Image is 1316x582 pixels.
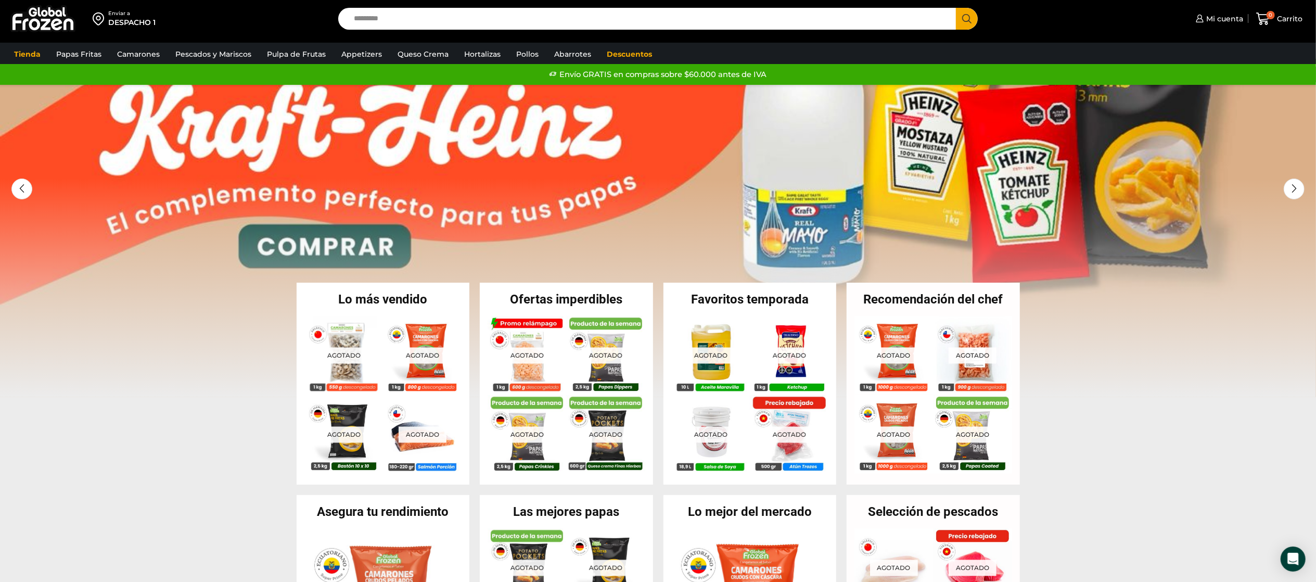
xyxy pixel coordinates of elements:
[1204,14,1243,24] span: Mi cuenta
[503,560,551,576] p: Agotado
[949,427,996,443] p: Agotado
[847,505,1020,518] h2: Selección de pescados
[956,8,978,30] button: Search button
[686,347,734,363] p: Agotado
[93,10,108,28] img: address-field-icon.svg
[170,44,257,64] a: Pescados y Mariscos
[1254,7,1306,31] a: 0 Carrito
[51,44,107,64] a: Papas Fritas
[765,427,813,443] p: Agotado
[949,347,996,363] p: Agotado
[686,427,734,443] p: Agotado
[320,427,367,443] p: Agotado
[1281,547,1306,572] div: Open Intercom Messenger
[1193,8,1243,29] a: Mi cuenta
[262,44,331,64] a: Pulpa de Frutas
[480,293,653,306] h2: Ofertas imperdibles
[297,293,470,306] h2: Lo más vendido
[582,427,630,443] p: Agotado
[320,347,367,363] p: Agotado
[336,44,387,64] a: Appetizers
[870,427,918,443] p: Agotado
[108,10,156,17] div: Enviar a
[511,44,544,64] a: Pollos
[870,347,918,363] p: Agotado
[459,44,506,64] a: Hortalizas
[11,179,32,199] div: Previous slide
[112,44,165,64] a: Camarones
[398,347,446,363] p: Agotado
[847,293,1020,306] h2: Recomendación del chef
[582,347,630,363] p: Agotado
[870,560,918,576] p: Agotado
[503,427,551,443] p: Agotado
[9,44,46,64] a: Tienda
[663,293,837,306] h2: Favoritos temporada
[1284,179,1305,199] div: Next slide
[602,44,657,64] a: Descuentos
[949,560,996,576] p: Agotado
[1267,11,1275,19] span: 0
[480,505,653,518] h2: Las mejores papas
[398,427,446,443] p: Agotado
[549,44,596,64] a: Abarrotes
[392,44,454,64] a: Queso Crema
[1275,14,1303,24] span: Carrito
[503,347,551,363] p: Agotado
[297,505,470,518] h2: Asegura tu rendimiento
[765,347,813,363] p: Agotado
[108,17,156,28] div: DESPACHO 1
[663,505,837,518] h2: Lo mejor del mercado
[582,560,630,576] p: Agotado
